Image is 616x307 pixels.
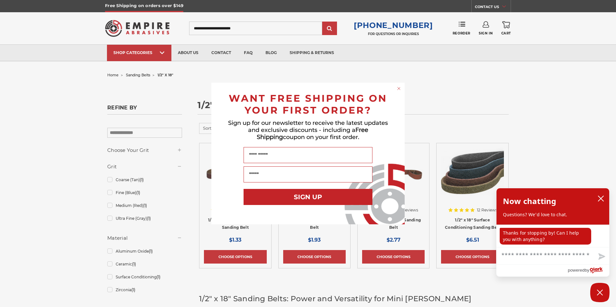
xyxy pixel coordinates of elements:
[396,85,402,92] button: Close dialog
[568,266,584,274] span: powered
[503,211,603,218] p: Questions? We'd love to chat.
[568,265,609,276] a: Powered by Olark
[496,188,610,277] div: olark chatbox
[244,189,372,205] button: SIGN UP
[585,266,589,274] span: by
[596,194,606,203] button: close chatbox
[590,283,610,302] button: Close Chatbox
[228,119,388,141] span: Sign up for our newsletter to receive the latest updates and exclusive discounts - including a co...
[503,195,556,208] h2: Now chatting
[257,126,368,141] span: Free Shipping
[593,249,609,264] button: Send message
[496,225,609,247] div: chat
[229,92,387,116] span: WANT FREE SHIPPING ON YOUR FIRST ORDER?
[500,228,591,245] p: Thanks for stopping by! Can I help you with anything?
